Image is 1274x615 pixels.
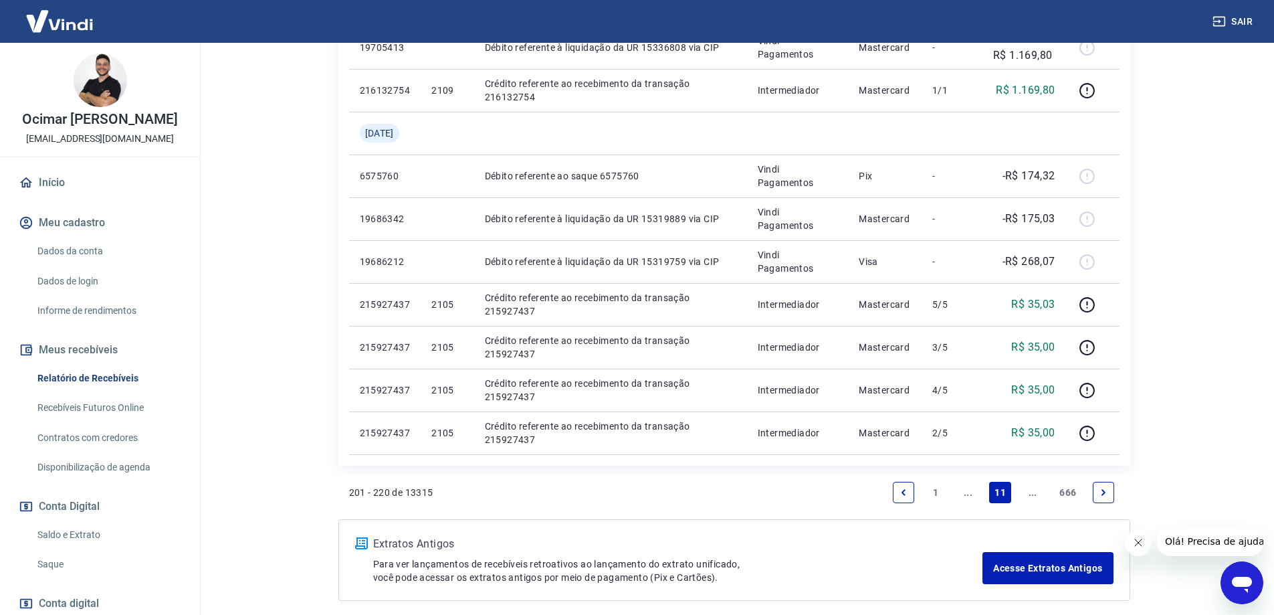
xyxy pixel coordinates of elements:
p: R$ 1.169,80 [996,82,1055,98]
p: [EMAIL_ADDRESS][DOMAIN_NAME] [26,132,174,146]
p: 2109 [431,84,463,97]
a: Recebíveis Futuros Online [32,394,184,422]
p: Mastercard [859,84,911,97]
button: Meu cadastro [16,208,184,238]
p: 201 - 220 de 13315 [349,486,433,499]
p: Pix [859,169,911,183]
p: 2/5 [932,426,972,440]
a: Jump forward [1022,482,1043,503]
p: - [932,255,972,268]
button: Sair [1210,9,1258,34]
a: Contratos com credores [32,424,184,452]
p: Débito referente à liquidação da UR 15319889 via CIP [485,212,736,226]
p: Crédito referente ao recebimento da transação 215927437 [485,377,736,404]
p: - [932,169,972,183]
p: Mastercard [859,383,911,397]
p: R$ 35,00 [1011,339,1055,355]
p: 19686212 [360,255,411,268]
p: 19705413 [360,41,411,54]
p: 215927437 [360,426,411,440]
img: ícone [355,537,368,549]
p: 216132754 [360,84,411,97]
p: Vindi Pagamentos [758,205,838,232]
p: -R$ 175,03 [1002,211,1055,227]
p: 2105 [431,341,463,354]
p: Mastercard [859,341,911,354]
a: Relatório de Recebíveis [32,365,184,392]
a: Saque [32,551,184,578]
p: Débito referente ao saque 6575760 [485,169,736,183]
p: R$ 35,00 [1011,425,1055,441]
p: Mastercard [859,298,911,311]
p: Débito referente à liquidação da UR 15319759 via CIP [485,255,736,268]
a: Previous page [893,482,914,503]
p: 6575760 [360,169,411,183]
p: Vindi Pagamentos [758,163,838,189]
p: 2105 [431,383,463,397]
button: Conta Digital [16,492,184,521]
p: Vindi Pagamentos [758,34,838,61]
span: [DATE] [365,126,394,140]
p: Extratos Antigos [373,536,983,552]
p: Crédito referente ao recebimento da transação 215927437 [485,420,736,446]
img: a2e542bc-1054-4b2e-82fa-4e2c783173f8.jpeg [74,54,127,107]
p: R$ 35,00 [1011,382,1055,398]
p: 215927437 [360,341,411,354]
p: -R$ 1.169,80 [993,31,1055,64]
p: Mastercard [859,41,911,54]
a: Page 1 [925,482,946,503]
a: Disponibilização de agenda [32,454,184,481]
p: Débito referente à liquidação da UR 15336808 via CIP [485,41,736,54]
iframe: Mensagem da empresa [1157,527,1263,556]
p: Intermediador [758,341,838,354]
p: - [932,41,972,54]
p: Crédito referente ao recebimento da transação 215927437 [485,334,736,361]
iframe: Botão para abrir a janela de mensagens [1220,561,1263,604]
p: Crédito referente ao recebimento da transação 215927437 [485,291,736,318]
a: Acesse Extratos Antigos [982,552,1113,584]
p: 5/5 [932,298,972,311]
a: Next page [1093,482,1114,503]
button: Meus recebíveis [16,335,184,365]
p: Para ver lançamentos de recebíveis retroativos ao lançamento do extrato unificado, você pode aces... [373,557,983,584]
p: -R$ 174,32 [1002,168,1055,184]
p: 2105 [431,426,463,440]
p: 1/1 [932,84,972,97]
p: Ocimar [PERSON_NAME] [22,112,177,126]
p: 215927437 [360,383,411,397]
a: Dados da conta [32,238,184,265]
p: 215927437 [360,298,411,311]
a: Page 11 is your current page [989,482,1011,503]
a: Dados de login [32,268,184,295]
p: 4/5 [932,383,972,397]
p: 19686342 [360,212,411,226]
span: Olá! Precisa de ajuda? [8,9,112,20]
p: Intermediador [758,383,838,397]
p: 2105 [431,298,463,311]
iframe: Fechar mensagem [1125,529,1152,556]
span: Conta digital [39,594,99,613]
p: Intermediador [758,298,838,311]
a: Jump backward [957,482,978,503]
a: Page 666 [1054,482,1081,503]
p: Mastercard [859,426,911,440]
ul: Pagination [887,476,1119,509]
a: Início [16,168,184,197]
p: -R$ 268,07 [1002,254,1055,270]
img: Vindi [16,1,103,41]
p: 3/5 [932,341,972,354]
p: Intermediador [758,84,838,97]
p: Intermediador [758,426,838,440]
a: Saldo e Extrato [32,521,184,549]
p: Crédito referente ao recebimento da transação 216132754 [485,77,736,104]
a: Informe de rendimentos [32,297,184,325]
p: Visa [859,255,911,268]
p: Vindi Pagamentos [758,248,838,275]
p: - [932,212,972,226]
p: R$ 35,03 [1011,296,1055,313]
p: Mastercard [859,212,911,226]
